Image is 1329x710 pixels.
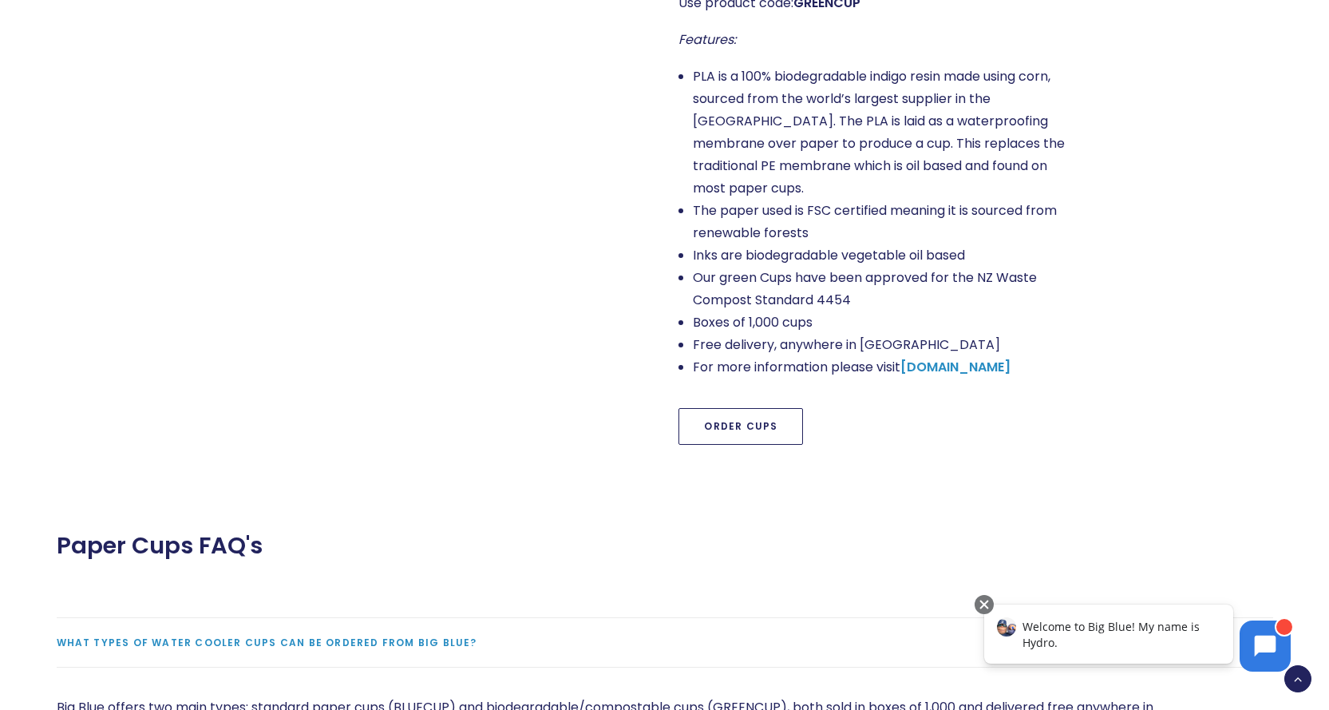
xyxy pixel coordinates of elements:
[693,334,1065,356] li: Free delivery, anywhere in [GEOGRAPHIC_DATA]
[693,311,1065,334] li: Boxes of 1,000 cups
[693,65,1065,200] li: PLA is a 100% biodegradable indigo resin made using corn, sourced from the world’s largest suppli...
[693,244,1065,267] li: Inks are biodegradable vegetable oil based
[57,532,263,560] span: Paper Cups FAQ's
[693,200,1065,244] li: The paper used is FSC certified meaning it is sourced from renewable forests
[900,358,1011,376] a: [DOMAIN_NAME]
[57,618,1273,667] a: What types of water cooler cups can be ordered from Big Blue?
[693,356,1065,379] li: For more information please visit
[678,30,736,49] em: Features:
[967,592,1307,688] iframe: Chatbot
[57,636,477,649] span: What types of water cooler cups can be ordered from Big Blue?
[693,267,1065,311] li: Our green Cups have been approved for the NZ Waste Compost Standard 4454
[678,408,803,445] a: Order Cups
